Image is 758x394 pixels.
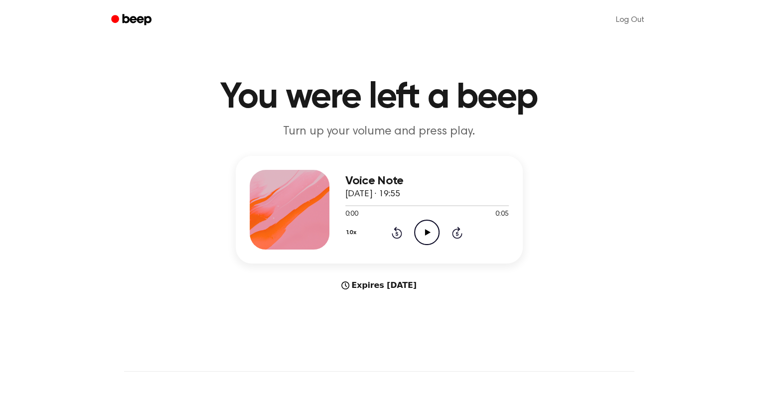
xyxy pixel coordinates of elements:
button: 1.0x [345,224,360,241]
span: 0:05 [495,209,508,220]
a: Beep [104,10,160,30]
h1: You were left a beep [124,80,634,116]
h3: Voice Note [345,174,509,188]
span: 0:00 [345,209,358,220]
a: Log Out [606,8,654,32]
p: Turn up your volume and press play. [188,124,571,140]
span: [DATE] · 19:55 [345,190,400,199]
div: Expires [DATE] [236,279,523,291]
